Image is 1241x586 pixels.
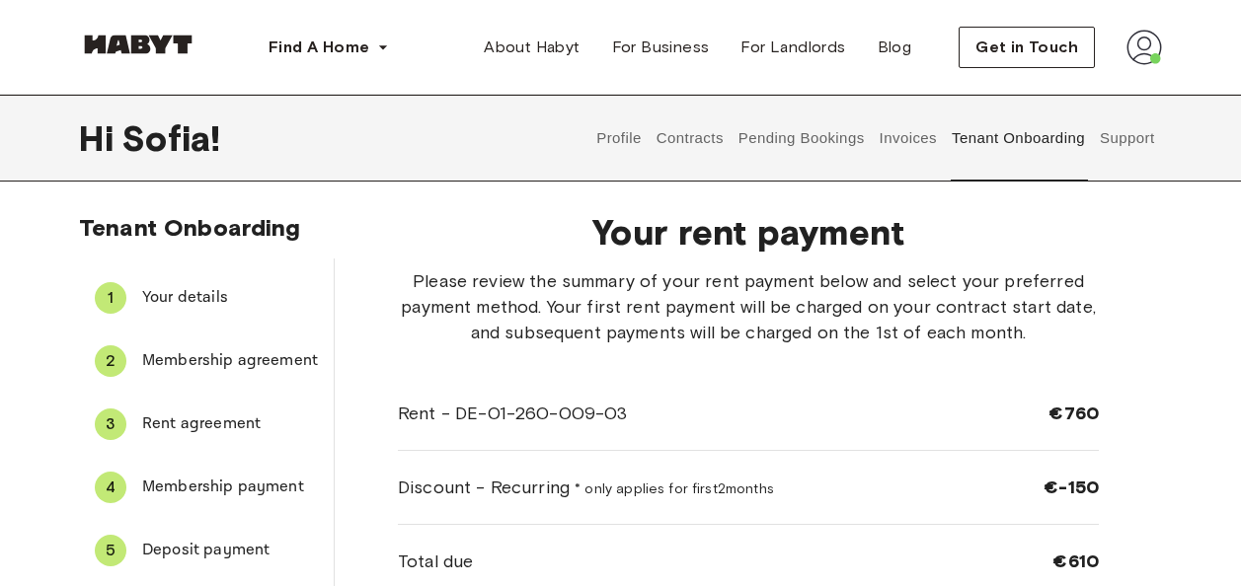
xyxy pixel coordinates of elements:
[398,549,473,574] span: Total due
[877,95,939,182] button: Invoices
[1126,30,1162,65] img: avatar
[121,117,220,159] span: Sofia !
[95,408,126,440] div: 3
[79,527,334,574] div: 5Deposit payment
[142,476,318,499] span: Membership payment
[575,480,774,497] span: * only applies for first 2 months
[468,28,595,67] a: About Habyt
[253,28,405,67] button: Find A Home
[142,539,318,562] span: Deposit payment
[1044,476,1099,499] span: €-150
[612,36,710,59] span: For Business
[95,345,126,377] div: 2
[878,36,912,59] span: Blog
[594,95,645,182] button: Profile
[79,337,334,385] div: 2Membership agreement
[975,36,1078,59] span: Get in Touch
[95,535,126,566] div: 5
[862,28,928,67] a: Blog
[725,28,861,67] a: For Landlords
[142,286,318,310] span: Your details
[398,475,774,500] span: Discount - Recurring
[484,36,580,59] span: About Habyt
[79,274,334,322] div: 1Your details
[1052,549,1099,573] span: €610
[79,464,334,511] div: 4Membership payment
[79,213,301,242] span: Tenant Onboarding
[269,36,369,59] span: Find A Home
[596,28,726,67] a: For Business
[79,117,121,159] span: Hi
[1097,95,1157,182] button: Support
[79,401,334,448] div: 3Rent agreement
[398,268,1099,345] span: Please review the summary of your rent payment below and select your preferred payment method. Yo...
[398,401,627,426] span: Rent - DE-01-260-009-03
[589,95,1162,182] div: user profile tabs
[398,211,1099,253] span: Your rent payment
[1048,402,1099,425] span: €760
[79,35,197,54] img: Habyt
[959,27,1095,68] button: Get in Touch
[142,412,318,436] span: Rent agreement
[142,349,318,373] span: Membership agreement
[654,95,726,182] button: Contracts
[736,95,867,182] button: Pending Bookings
[740,36,845,59] span: For Landlords
[95,472,126,503] div: 4
[95,282,126,314] div: 1
[950,95,1088,182] button: Tenant Onboarding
